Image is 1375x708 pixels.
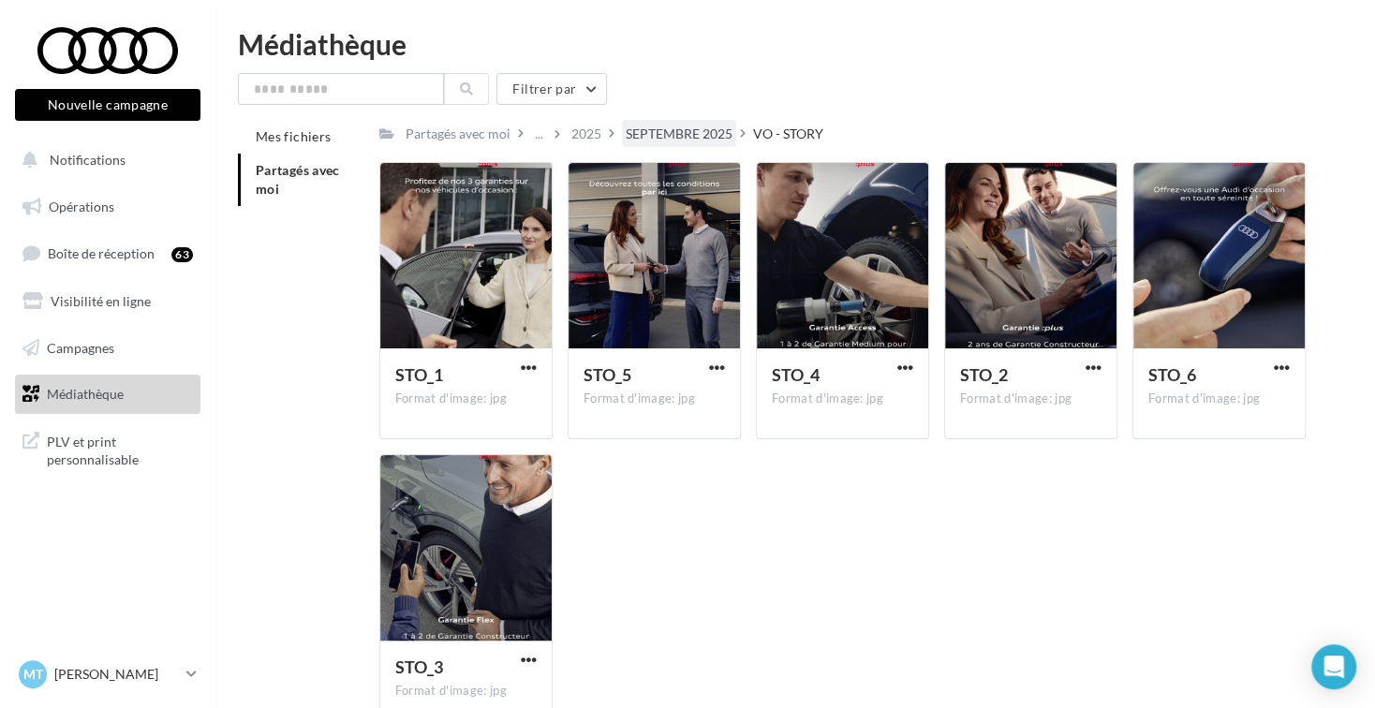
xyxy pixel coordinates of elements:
span: Campagnes [47,339,114,355]
button: Filtrer par [496,73,607,105]
div: Format d'image: jpg [395,683,537,700]
div: Format d'image: jpg [395,391,537,407]
span: Partagés avec moi [256,162,340,197]
span: Notifications [50,152,126,168]
div: SEPTEMBRE 2025 [626,125,732,143]
span: STO_3 [395,656,443,677]
div: ... [531,121,547,147]
div: Format d'image: jpg [584,391,725,407]
span: STO_4 [772,364,820,385]
span: STO_2 [960,364,1008,385]
span: Visibilité en ligne [51,293,151,309]
span: STO_1 [395,364,443,385]
div: Format d'image: jpg [1148,391,1290,407]
div: Format d'image: jpg [960,391,1101,407]
div: Médiathèque [238,30,1353,58]
a: Médiathèque [11,375,204,414]
div: Format d'image: jpg [772,391,913,407]
span: MT [23,665,43,684]
span: Mes fichiers [256,128,331,144]
p: [PERSON_NAME] [54,665,179,684]
a: Campagnes [11,329,204,368]
span: Boîte de réception [48,245,155,261]
a: Boîte de réception63 [11,233,204,273]
button: Nouvelle campagne [15,89,200,121]
span: STO_6 [1148,364,1196,385]
div: VO - STORY [753,125,823,143]
span: Opérations [49,199,114,214]
span: STO_5 [584,364,631,385]
a: MT [PERSON_NAME] [15,656,200,692]
a: PLV et print personnalisable [11,421,204,477]
span: Médiathèque [47,386,124,402]
div: 63 [171,247,193,262]
a: Opérations [11,187,204,227]
a: Visibilité en ligne [11,282,204,321]
div: 2025 [571,125,601,143]
button: Notifications [11,140,197,180]
span: PLV et print personnalisable [47,429,193,469]
div: Partagés avec moi [406,125,510,143]
div: Open Intercom Messenger [1311,644,1356,689]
